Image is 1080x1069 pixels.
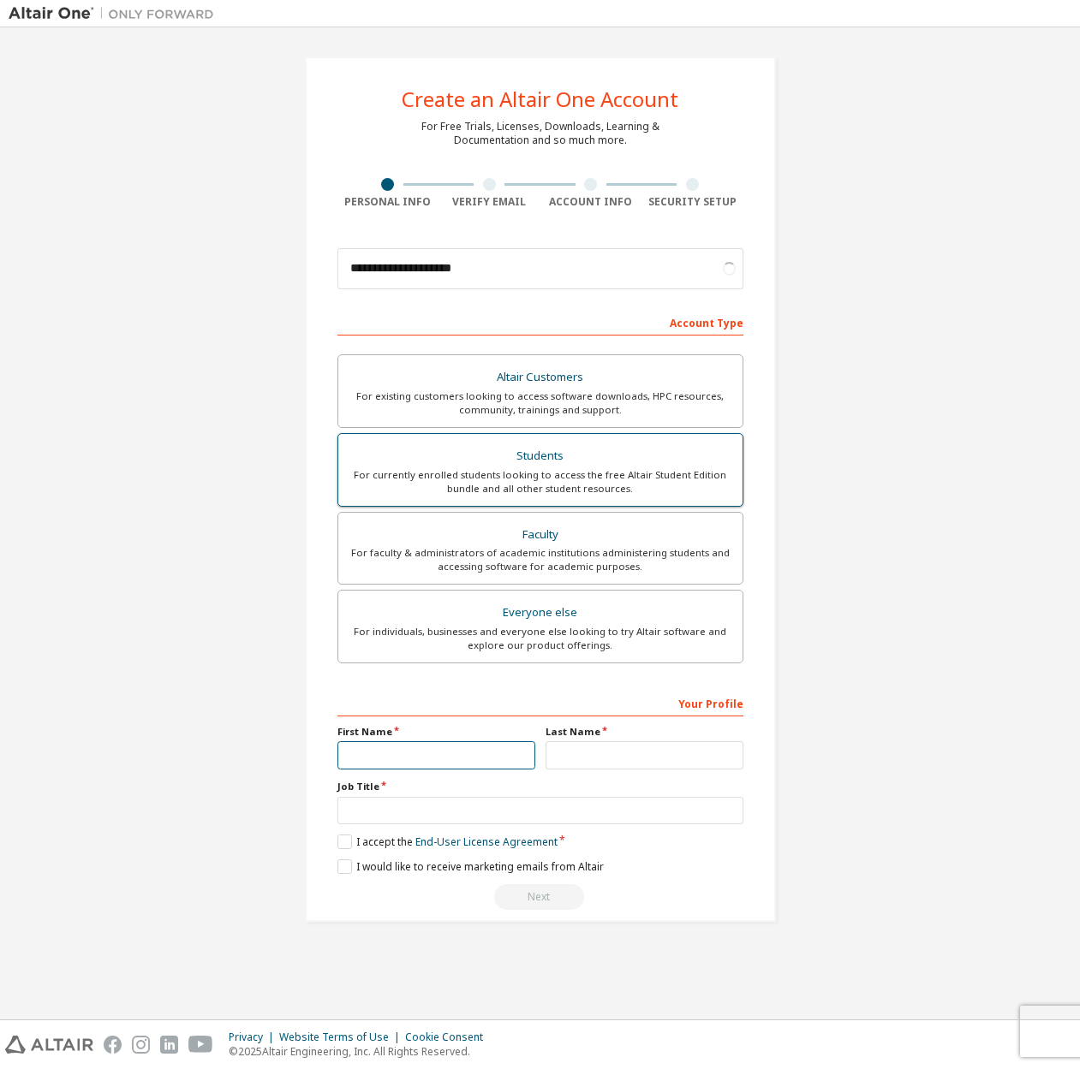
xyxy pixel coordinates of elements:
img: instagram.svg [132,1036,150,1054]
div: Your Profile [337,689,743,716]
div: For existing customers looking to access software downloads, HPC resources, community, trainings ... [349,389,732,417]
label: I accept the [337,834,558,849]
div: Students [349,444,732,468]
div: Account Type [337,308,743,336]
div: Faculty [349,523,732,547]
div: Privacy [229,1030,279,1044]
label: Last Name [546,725,743,739]
div: Personal Info [337,195,439,209]
label: Job Title [337,780,743,793]
div: Everyone else [349,601,732,625]
div: Security Setup [641,195,743,209]
img: youtube.svg [188,1036,213,1054]
a: End-User License Agreement [415,834,558,849]
div: For Free Trials, Licenses, Downloads, Learning & Documentation and so much more. [421,120,659,147]
div: Create an Altair One Account [402,89,678,110]
label: First Name [337,725,535,739]
p: © 2025 Altair Engineering, Inc. All Rights Reserved. [229,1044,493,1059]
img: facebook.svg [104,1036,122,1054]
div: Website Terms of Use [279,1030,405,1044]
div: Account Info [540,195,642,209]
div: For faculty & administrators of academic institutions administering students and accessing softwa... [349,546,732,573]
img: linkedin.svg [160,1036,178,1054]
div: Altair Customers [349,365,732,389]
div: For currently enrolled students looking to access the free Altair Student Edition bundle and all ... [349,468,732,496]
div: For individuals, businesses and everyone else looking to try Altair software and explore our prod... [349,625,732,652]
img: Altair One [9,5,223,22]
img: altair_logo.svg [5,1036,93,1054]
label: I would like to receive marketing emails from Altair [337,859,604,874]
div: Verify Email [439,195,540,209]
div: Please wait while checking email ... [337,884,743,910]
div: Cookie Consent [405,1030,493,1044]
